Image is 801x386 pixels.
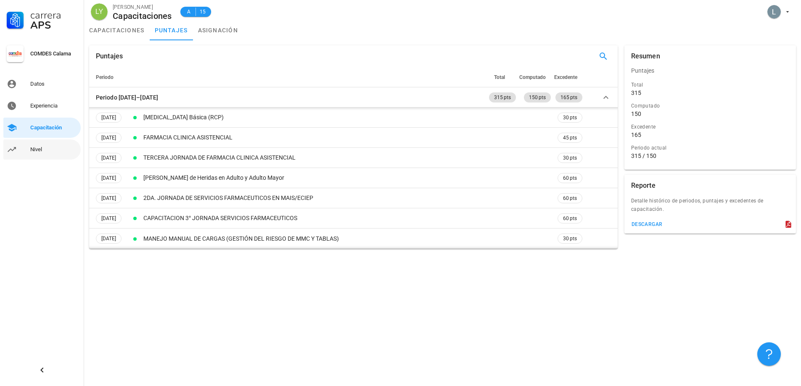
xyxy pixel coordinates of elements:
[563,154,577,162] span: 30 pts
[631,89,641,97] div: 315
[185,8,192,16] span: A
[554,74,577,80] span: Excedente
[631,175,656,197] div: Reporte
[624,60,796,81] div: Puntajes
[142,208,556,228] td: CAPACITACION 3° JORNADA SERVICIOS FARMACEUTICOS
[101,113,116,122] span: [DATE]
[101,173,116,183] span: [DATE]
[563,214,577,223] span: 60 pts
[518,67,553,87] th: Computado
[30,102,77,109] div: Experiencia
[631,131,641,139] div: 165
[142,188,556,208] td: 2DA. JORNADA DE SERVICIOS FARMACEUTICOS EN MAIS/ECIEP
[30,124,77,131] div: Capacitación
[631,123,789,131] div: Excedente
[631,144,789,152] div: Periodo actual
[631,81,789,89] div: Total
[767,5,781,18] div: avatar
[91,3,108,20] div: avatar
[3,118,81,138] a: Capacitación
[563,134,577,142] span: 45 pts
[3,74,81,94] a: Datos
[142,108,556,128] td: [MEDICAL_DATA] Básica (RCP)
[96,93,158,102] div: Periodo [DATE]–[DATE]
[113,3,172,11] div: [PERSON_NAME]
[142,148,556,168] td: TERCERA JORNADA DE FARMACIA CLINICA ASISTENCIAL
[631,110,641,118] div: 150
[487,67,518,87] th: Total
[96,45,123,67] div: Puntajes
[142,168,556,188] td: [PERSON_NAME] de Heridas en Adulto y Adulto Mayor
[95,3,103,20] span: LY
[101,153,116,163] span: [DATE]
[30,50,77,57] div: COMDES Calama
[30,81,77,87] div: Datos
[563,174,577,182] span: 60 pts
[113,11,172,21] div: Capacitaciones
[494,92,511,102] span: 315 pts
[101,214,116,223] span: [DATE]
[624,197,796,218] div: Detalle histórico de periodos, puntajes y excedentes de capacitación.
[631,152,789,160] div: 315 / 150
[553,67,584,87] th: Excedente
[89,67,487,87] th: Periodo
[101,194,116,203] span: [DATE]
[142,128,556,148] td: FARMACIA CLINICA ASISTENCIAL
[563,234,577,243] span: 30 pts
[631,102,789,110] div: Computado
[519,74,546,80] span: Computado
[142,228,556,249] td: MANEJO MANUAL DE CARGAS (GESTIÓN DEL RIESGO DE MMC Y TABLAS)
[529,92,546,102] span: 150 pts
[199,8,206,16] span: 15
[3,96,81,116] a: Experiencia
[96,74,114,80] span: Periodo
[563,113,577,122] span: 30 pts
[150,20,193,40] a: puntajes
[3,139,81,160] a: Nivel
[101,133,116,142] span: [DATE]
[101,234,116,243] span: [DATE]
[193,20,243,40] a: asignación
[631,45,660,67] div: Resumen
[494,74,505,80] span: Total
[30,10,77,20] div: Carrera
[563,194,577,202] span: 60 pts
[628,218,666,230] button: descargar
[84,20,150,40] a: capacitaciones
[631,221,663,227] div: descargar
[30,20,77,30] div: APS
[30,146,77,153] div: Nivel
[560,92,577,102] span: 165 pts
